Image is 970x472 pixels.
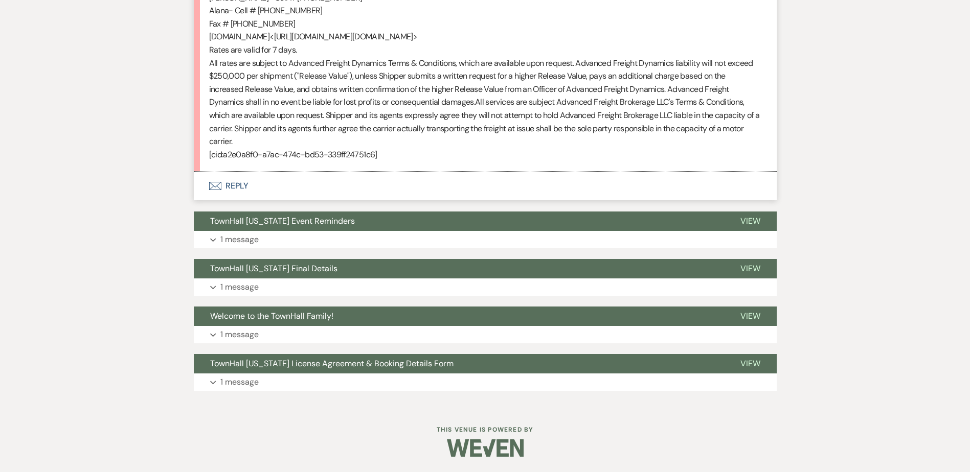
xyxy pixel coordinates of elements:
span: Welcome to the TownHall Family! [210,311,333,321]
span: TownHall [US_STATE] Final Details [210,263,337,274]
button: TownHall [US_STATE] Event Reminders [194,211,724,231]
span: View [740,311,760,321]
p: 1 message [220,233,259,246]
button: Welcome to the TownHall Family! [194,306,724,326]
span: TownHall [US_STATE] License Agreement & Booking Details Form [210,358,454,369]
button: 1 message [194,278,777,296]
button: View [724,354,777,373]
button: View [724,306,777,326]
span: View [740,263,760,274]
p: 1 message [220,280,259,294]
button: 1 message [194,231,777,248]
span: View [740,216,760,226]
button: View [724,259,777,278]
button: TownHall [US_STATE] Final Details [194,259,724,278]
button: 1 message [194,373,777,391]
img: Weven Logo [447,430,524,466]
button: TownHall [US_STATE] License Agreement & Booking Details Form [194,354,724,373]
button: View [724,211,777,231]
p: 1 message [220,375,259,389]
p: 1 message [220,328,259,341]
span: View [740,358,760,369]
span: TownHall [US_STATE] Event Reminders [210,216,355,226]
button: Reply [194,172,777,200]
button: 1 message [194,326,777,343]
